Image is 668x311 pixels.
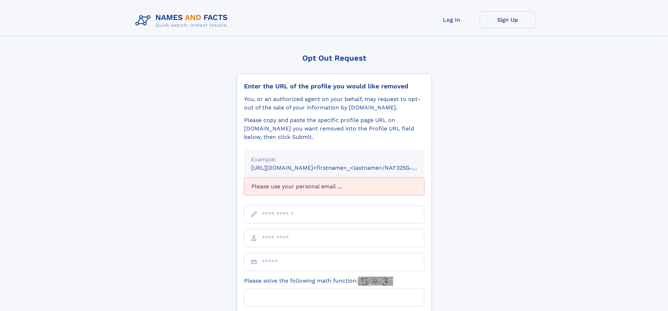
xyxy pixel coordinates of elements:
small: [URL][DOMAIN_NAME]<firstname>_<lastname>/NAF325G-xxxxxxxx [251,164,438,171]
div: Please use your personal email ... [244,178,424,195]
div: You, or an authorized agent on your behalf, may request to opt-out of the sale of your informatio... [244,95,424,112]
a: Log In [424,11,480,28]
div: Example: [251,155,417,164]
a: Sign Up [480,11,536,28]
div: Opt Out Request [237,54,432,62]
div: Enter the URL of the profile you would like removed [244,82,424,90]
img: Logo Names and Facts [133,11,234,30]
div: Please copy and paste the specific profile page URL on [DOMAIN_NAME] you want removed into the Pr... [244,116,424,141]
label: Please solve the following math function: [244,277,393,286]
